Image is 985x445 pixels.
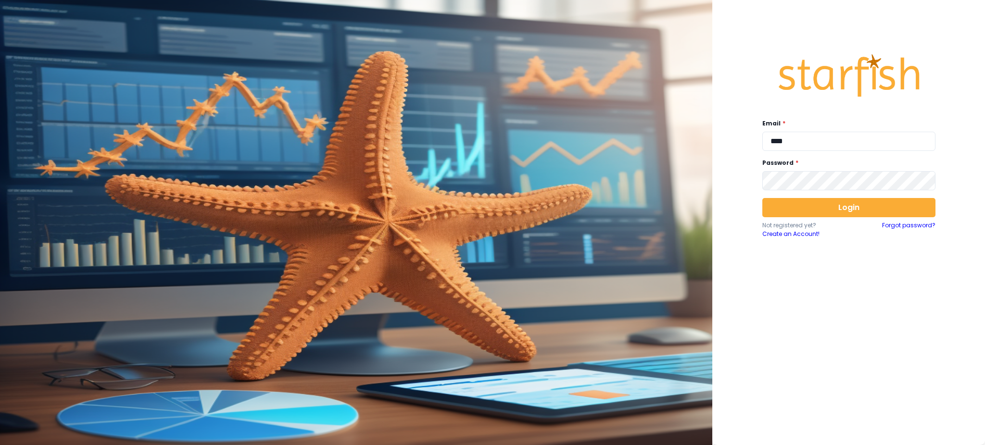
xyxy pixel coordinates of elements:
a: Forgot password? [882,221,935,238]
label: Password [762,159,930,167]
button: Login [762,198,935,217]
img: Logo.42cb71d561138c82c4ab.png [777,45,921,106]
a: Create an Account! [762,230,849,238]
p: Not registered yet? [762,221,849,230]
label: Email [762,119,930,128]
